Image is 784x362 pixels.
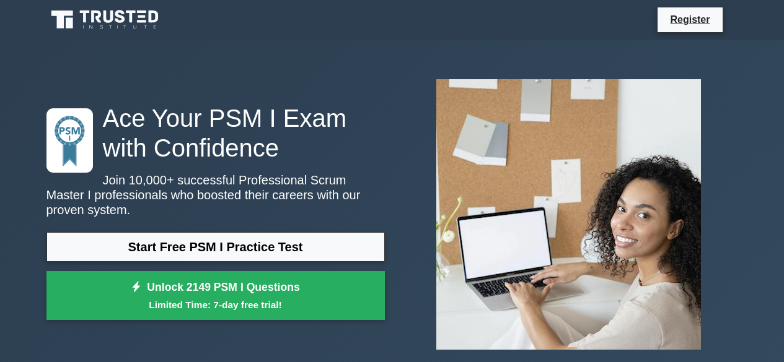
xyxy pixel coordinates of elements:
[46,232,385,262] a: Start Free PSM I Practice Test
[46,173,385,217] p: Join 10,000+ successful Professional Scrum Master I professionals who boosted their careers with ...
[62,298,369,312] small: Limited Time: 7-day free trial!
[46,103,385,163] h1: Ace Your PSM I Exam with Confidence
[663,12,717,27] a: Register
[46,271,385,321] a: Unlock 2149 PSM I QuestionsLimited Time: 7-day free trial!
